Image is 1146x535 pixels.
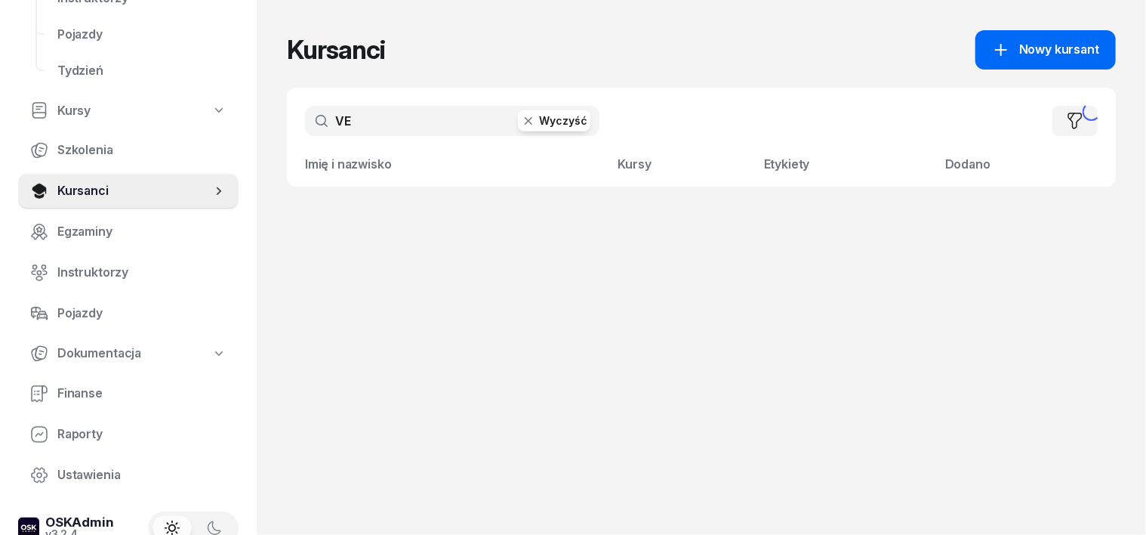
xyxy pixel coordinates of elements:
[936,154,1116,187] th: Dodano
[1019,40,1099,60] span: Nowy kursant
[57,61,226,81] span: Tydzień
[18,457,239,493] a: Ustawienia
[57,384,226,404] span: Finanse
[57,304,226,323] span: Pojazdy
[518,110,590,131] button: Wyczyść
[305,106,599,136] input: Szukaj
[57,263,226,283] span: Instruktorzy
[18,255,239,291] a: Instruktorzy
[57,465,226,485] span: Ustawienia
[57,141,226,160] span: Szkolenia
[45,17,239,53] a: Pojazdy
[18,336,239,371] a: Dokumentacja
[57,181,211,201] span: Kursanci
[755,154,936,187] th: Etykiety
[18,416,239,453] a: Raporty
[18,295,239,332] a: Pojazdy
[57,25,226,45] span: Pojazdy
[18,376,239,412] a: Finanse
[287,154,609,187] th: Imię i nazwisko
[18,173,239,209] a: Kursanci
[57,101,91,121] span: Kursy
[287,36,385,63] h1: Kursanci
[18,94,239,128] a: Kursy
[18,132,239,169] a: Szkolenia
[45,516,114,529] div: OSKAdmin
[57,222,226,242] span: Egzaminy
[18,214,239,250] a: Egzaminy
[57,344,141,363] span: Dokumentacja
[45,53,239,89] a: Tydzień
[57,425,226,444] span: Raporty
[609,154,755,187] th: Kursy
[975,30,1116,70] a: Nowy kursant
